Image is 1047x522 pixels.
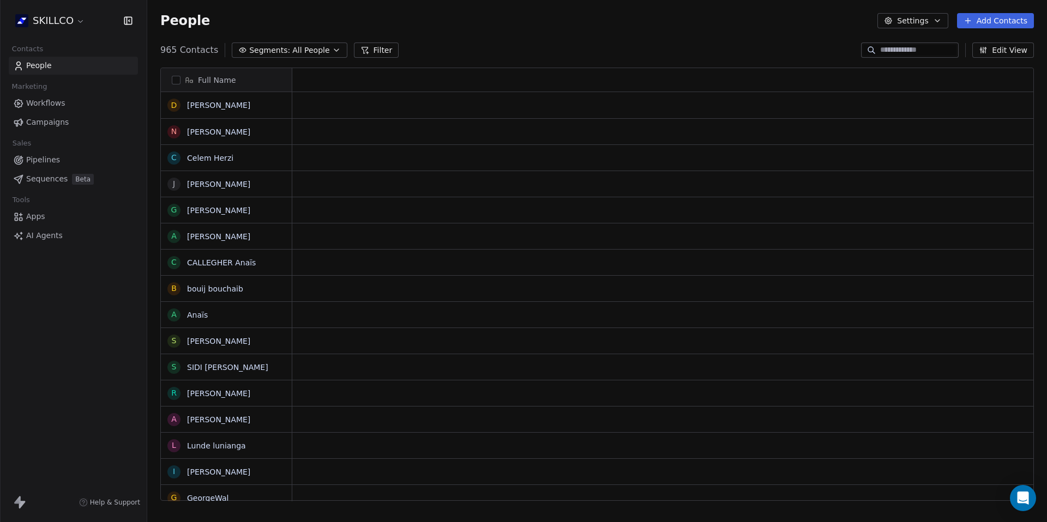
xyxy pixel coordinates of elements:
[26,230,63,241] span: AI Agents
[172,361,177,373] div: S
[173,466,175,477] div: I
[1010,485,1036,511] div: Open Intercom Messenger
[354,43,399,58] button: Filter
[171,414,177,425] div: A
[79,498,140,507] a: Help & Support
[160,13,210,29] span: People
[90,498,140,507] span: Help & Support
[171,100,177,111] div: D
[8,192,34,208] span: Tools
[171,283,177,294] div: b
[187,389,250,398] a: [PERSON_NAME]
[877,13,948,28] button: Settings
[161,92,292,501] div: grid
[187,441,246,450] a: Lunde lunianga
[171,230,177,242] div: A
[9,227,138,245] a: AI Agents
[160,44,218,57] span: 965 Contacts
[957,13,1034,28] button: Add Contacts
[26,173,68,185] span: Sequences
[187,258,256,267] a: CALLEGHER Anaïs
[9,57,138,75] a: People
[26,60,52,71] span: People
[26,117,69,128] span: Campaigns
[187,284,243,293] a: bouij bouchaib
[198,75,236,86] span: Full Name
[26,154,60,166] span: Pipelines
[9,170,138,188] a: SequencesBeta
[72,174,94,185] span: Beta
[171,387,177,399] div: r
[171,309,177,320] div: A
[161,68,292,92] div: Full Name
[33,14,74,28] span: SKILLCO
[26,98,65,109] span: Workflows
[172,440,176,451] div: L
[9,94,138,112] a: Workflows
[187,337,250,345] a: [PERSON_NAME]
[187,206,250,215] a: [PERSON_NAME]
[26,211,45,222] span: Apps
[187,128,250,136] a: [PERSON_NAME]
[292,45,329,56] span: All People
[171,204,177,216] div: G
[171,492,177,503] div: G
[187,101,250,110] a: [PERSON_NAME]
[187,494,228,502] a: GeorgeWal
[972,43,1034,58] button: Edit View
[172,335,177,347] div: S
[9,208,138,226] a: Apps
[171,152,177,163] div: C
[7,78,52,95] span: Marketing
[9,151,138,169] a: Pipelines
[8,135,36,151] span: Sales
[187,311,208,319] a: Anaïs
[187,468,250,476] a: [PERSON_NAME]
[171,126,177,137] div: N
[187,232,250,241] a: [PERSON_NAME]
[187,415,250,424] a: [PERSON_NAME]
[9,113,138,131] a: Campaigns
[15,14,28,27] img: Skillco%20logo%20icon%20(2).png
[7,41,48,57] span: Contacts
[249,45,290,56] span: Segments:
[171,257,177,268] div: C
[173,178,175,190] div: J
[13,11,87,30] button: SKILLCO
[187,180,250,189] a: [PERSON_NAME]
[187,363,268,372] a: SIDI [PERSON_NAME]
[187,154,233,162] a: Celem Herzi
